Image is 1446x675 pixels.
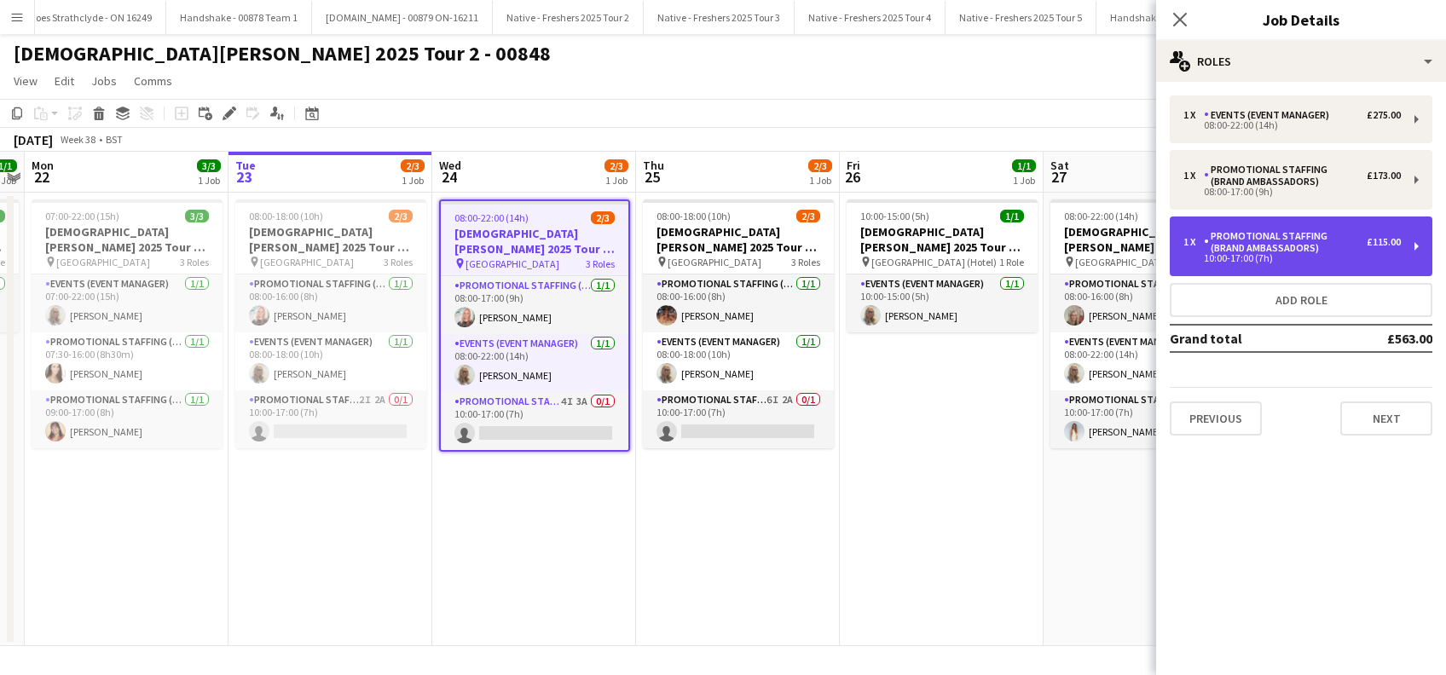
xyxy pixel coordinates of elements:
app-job-card: 08:00-18:00 (10h)2/3[DEMOGRAPHIC_DATA][PERSON_NAME] 2025 Tour 2 - 00848 - [GEOGRAPHIC_DATA] [GEOG... [235,199,426,448]
span: 2/3 [591,211,615,224]
div: 10:00-17:00 (7h) [1183,254,1401,262]
span: 1/1 [1000,210,1024,222]
span: 24 [437,167,461,187]
span: Sat [1050,158,1069,173]
span: Jobs [91,73,117,89]
app-card-role: Events (Event Manager)1/108:00-22:00 (14h)[PERSON_NAME] [1050,332,1241,390]
div: Promotional Staffing (Brand Ambassadors) [1204,230,1367,254]
div: 1 Job [402,174,424,187]
span: 27 [1048,167,1069,187]
app-card-role: Promotional Staffing (Brand Ambassadors)1/110:00-17:00 (7h)[PERSON_NAME] [1050,390,1241,448]
span: 3/3 [197,159,221,172]
span: Comms [134,73,172,89]
span: [GEOGRAPHIC_DATA] (Hotel) [871,256,997,268]
span: 26 [844,167,860,187]
app-card-role: Events (Event Manager)1/107:00-22:00 (15h)[PERSON_NAME] [32,274,223,332]
span: 08:00-22:00 (14h) [1064,210,1138,222]
app-card-role: Events (Event Manager)1/108:00-18:00 (10h)[PERSON_NAME] [643,332,834,390]
div: 1 Job [605,174,628,187]
div: 1 x [1183,236,1204,248]
app-card-role: Promotional Staffing (Brand Ambassadors)1/108:00-16:00 (8h)[PERSON_NAME] [235,274,426,332]
div: Events (Event Manager) [1204,109,1336,121]
div: Roles [1156,41,1446,82]
a: Jobs [84,70,124,92]
span: 22 [29,167,54,187]
span: [GEOGRAPHIC_DATA] [466,257,559,270]
app-card-role: Promotional Staffing (Brand Ambassadors)4I3A0/110:00-17:00 (7h) [441,392,628,450]
button: Native - Freshers 2025 Tour 4 [795,1,946,34]
app-card-role: Events (Event Manager)1/108:00-22:00 (14h)[PERSON_NAME] [441,334,628,392]
div: £275.00 [1367,109,1401,121]
span: Week 38 [56,133,99,146]
div: 08:00-22:00 (14h) [1183,121,1401,130]
span: Edit [55,73,74,89]
div: £173.00 [1367,170,1401,182]
a: Edit [48,70,81,92]
app-job-card: 08:00-22:00 (14h)3/3[DEMOGRAPHIC_DATA][PERSON_NAME] 2025 Tour 2 - 00848 - [GEOGRAPHIC_DATA] [GEOG... [1050,199,1241,448]
div: 1 x [1183,109,1204,121]
button: Native - Freshers 2025 Tour 2 [493,1,644,34]
span: 1 Role [999,256,1024,268]
span: 08:00-22:00 (14h) [454,211,529,224]
span: [GEOGRAPHIC_DATA] [260,256,354,268]
div: £115.00 [1367,236,1401,248]
span: 3 Roles [586,257,615,270]
span: Fri [847,158,860,173]
button: Handshake - 00878 Team 4 [1096,1,1242,34]
app-job-card: 08:00-18:00 (10h)2/3[DEMOGRAPHIC_DATA][PERSON_NAME] 2025 Tour 2 - 00848 - [GEOGRAPHIC_DATA] [GEOG... [643,199,834,448]
span: 2/3 [808,159,832,172]
app-card-role: Events (Event Manager)1/108:00-18:00 (10h)[PERSON_NAME] [235,332,426,390]
app-card-role: Promotional Staffing (Brand Ambassadors)1/108:00-16:00 (8h)[PERSON_NAME] [643,274,834,332]
span: 3 Roles [791,256,820,268]
h1: [DEMOGRAPHIC_DATA][PERSON_NAME] 2025 Tour 2 - 00848 [14,41,551,66]
span: Thu [643,158,664,173]
span: 08:00-18:00 (10h) [656,210,731,222]
span: 07:00-22:00 (15h) [45,210,119,222]
h3: [DEMOGRAPHIC_DATA][PERSON_NAME] 2025 Tour 2 - 00848 - [GEOGRAPHIC_DATA] [32,224,223,255]
span: [GEOGRAPHIC_DATA] [668,256,761,268]
td: £563.00 [1331,325,1432,352]
app-card-role: Promotional Staffing (Brand Ambassadors)6I2A0/110:00-17:00 (7h) [643,390,834,448]
span: Mon [32,158,54,173]
div: [DATE] [14,131,53,148]
h3: [DEMOGRAPHIC_DATA][PERSON_NAME] 2025 Tour 2 - 00848 - Travel Day [847,224,1038,255]
button: Previous [1170,401,1262,436]
app-card-role: Promotional Staffing (Brand Ambassadors)1/108:00-16:00 (8h)[PERSON_NAME] [1050,274,1241,332]
div: 1 Job [1013,174,1035,187]
td: Grand total [1170,325,1331,352]
span: 3 Roles [384,256,413,268]
button: Native - Freshers 2025 Tour 3 [644,1,795,34]
h3: [DEMOGRAPHIC_DATA][PERSON_NAME] 2025 Tour 2 - 00848 - [GEOGRAPHIC_DATA] [643,224,834,255]
h3: [DEMOGRAPHIC_DATA][PERSON_NAME] 2025 Tour 2 - 00848 - [GEOGRAPHIC_DATA] [1050,224,1241,255]
button: Add role [1170,283,1432,317]
app-job-card: 08:00-22:00 (14h)2/3[DEMOGRAPHIC_DATA][PERSON_NAME] 2025 Tour 2 - 00848 - [GEOGRAPHIC_DATA] [GEOG... [439,199,630,452]
app-card-role: Promotional Staffing (Brand Ambassadors)2I2A0/110:00-17:00 (7h) [235,390,426,448]
app-card-role: Events (Event Manager)1/110:00-15:00 (5h)[PERSON_NAME] [847,274,1038,332]
button: [DOMAIN_NAME] - 00879 ON-16211 [312,1,493,34]
span: 2/3 [389,210,413,222]
span: 2/3 [796,210,820,222]
app-job-card: 10:00-15:00 (5h)1/1[DEMOGRAPHIC_DATA][PERSON_NAME] 2025 Tour 2 - 00848 - Travel Day [GEOGRAPHIC_D... [847,199,1038,332]
a: Comms [127,70,179,92]
a: View [7,70,44,92]
span: Tue [235,158,256,173]
button: Next [1340,401,1432,436]
div: 1 Job [198,174,220,187]
app-job-card: 07:00-22:00 (15h)3/3[DEMOGRAPHIC_DATA][PERSON_NAME] 2025 Tour 2 - 00848 - [GEOGRAPHIC_DATA] [GEOG... [32,199,223,448]
button: Native - Freshers 2025 Tour 5 [946,1,1096,34]
app-card-role: Promotional Staffing (Brand Ambassadors)1/108:00-17:00 (9h)[PERSON_NAME] [441,276,628,334]
span: 1/1 [1012,159,1036,172]
h3: Job Details [1156,9,1446,31]
h3: [DEMOGRAPHIC_DATA][PERSON_NAME] 2025 Tour 2 - 00848 - [GEOGRAPHIC_DATA] [235,224,426,255]
div: Promotional Staffing (Brand Ambassadors) [1204,164,1367,187]
div: 1 x [1183,170,1204,182]
button: Handshake - 00878 Team 1 [166,1,312,34]
span: 2/3 [604,159,628,172]
span: 08:00-18:00 (10h) [249,210,323,222]
span: [GEOGRAPHIC_DATA] [56,256,150,268]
